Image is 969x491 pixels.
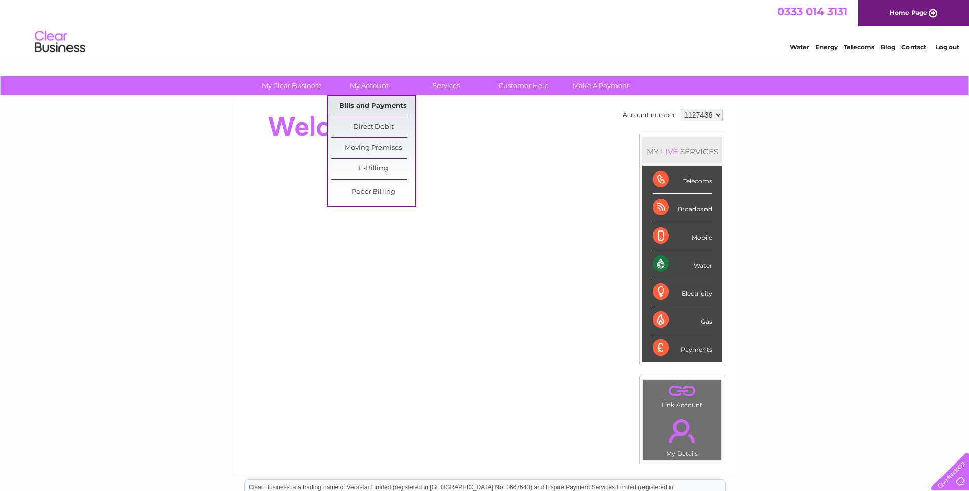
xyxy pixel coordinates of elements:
[331,159,415,179] a: E-Billing
[844,43,874,51] a: Telecoms
[653,222,712,250] div: Mobile
[653,166,712,194] div: Telecoms
[245,6,725,49] div: Clear Business is a trading name of Verastar Limited (registered in [GEOGRAPHIC_DATA] No. 3667643...
[653,278,712,306] div: Electricity
[646,413,719,449] a: .
[404,76,488,95] a: Services
[250,76,334,95] a: My Clear Business
[653,334,712,362] div: Payments
[559,76,643,95] a: Make A Payment
[34,26,86,57] img: logo.png
[653,194,712,222] div: Broadband
[620,106,678,124] td: Account number
[482,76,566,95] a: Customer Help
[331,138,415,158] a: Moving Premises
[331,117,415,137] a: Direct Debit
[646,382,719,400] a: .
[331,182,415,203] a: Paper Billing
[659,147,680,156] div: LIVE
[653,250,712,278] div: Water
[327,76,411,95] a: My Account
[790,43,809,51] a: Water
[653,306,712,334] div: Gas
[643,411,722,460] td: My Details
[642,137,722,166] div: MY SERVICES
[880,43,895,51] a: Blog
[815,43,838,51] a: Energy
[777,5,847,18] a: 0333 014 3131
[935,43,959,51] a: Log out
[901,43,926,51] a: Contact
[331,96,415,117] a: Bills and Payments
[643,379,722,411] td: Link Account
